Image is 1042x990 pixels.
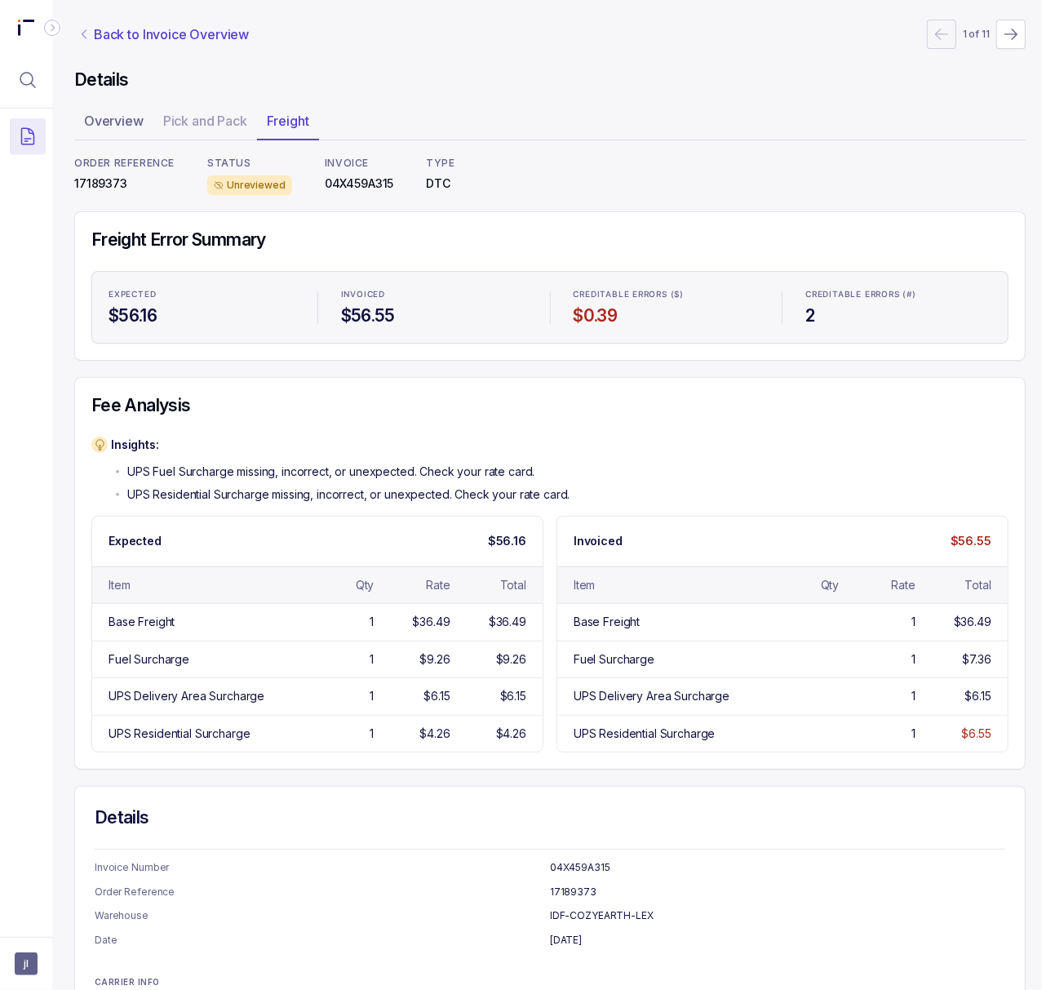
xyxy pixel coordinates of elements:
p: INVOICE [325,157,394,170]
p: Freight [267,111,309,131]
button: Menu Icon Button DocumentTextIcon [10,118,46,154]
div: $6.15 [965,688,991,704]
p: 04X459A315 [325,175,394,192]
li: Tab Freight [257,108,319,140]
h4: $56.16 [109,304,295,327]
div: Base Freight [574,614,640,630]
p: Expected [109,533,162,549]
div: Qty [356,577,375,593]
p: IDF-COZYEARTH-LEX [550,908,1005,924]
p: Expected [109,290,156,300]
button: User initials [15,952,38,975]
li: Statistic Expected [99,278,304,337]
h4: Details [95,806,1005,829]
p: Overview [84,111,144,131]
h4: Details [74,69,1026,91]
h4: $0.39 [574,304,760,327]
div: $36.49 [413,614,450,630]
p: DTC [426,175,454,192]
div: 1 [370,726,374,742]
div: $9.26 [419,651,450,668]
h4: Freight Error Summary [91,229,1009,251]
p: $56.16 [488,533,526,549]
li: Statistic Creditable Errors ($) [564,278,769,337]
p: Invoiced [574,533,623,549]
p: Warehouse [95,908,550,924]
div: UPS Residential Surcharge [574,726,716,742]
div: $6.15 [500,688,526,704]
h4: Fee Analysis [91,394,1009,417]
button: Next Page [996,20,1026,49]
div: Rate [426,577,450,593]
p: Order Reference [95,884,550,900]
div: $7.36 [963,651,991,668]
p: Creditable Errors ($) [574,290,685,300]
div: UPS Residential Surcharge [109,726,251,742]
li: Statistic Invoiced [331,278,537,337]
div: $6.15 [423,688,450,704]
p: Date [95,932,550,948]
div: Item [109,577,130,593]
div: Unreviewed [207,175,292,195]
div: $36.49 [954,614,991,630]
p: 17189373 [550,884,1005,900]
a: Link Back to Invoice Overview [74,24,252,44]
div: Fuel Surcharge [574,651,654,668]
div: Total [965,577,991,593]
div: Base Freight [109,614,175,630]
p: 04X459A315 [550,859,1005,876]
p: Insights: [111,437,570,453]
p: Invoice Number [95,859,550,876]
ul: Information Summary [95,859,1005,948]
h4: $56.55 [341,304,527,327]
div: Item [574,577,595,593]
p: UPS Fuel Surcharge missing, incorrect, or unexpected. Check your rate card. [127,464,535,480]
h4: 2 [805,304,991,327]
div: Fuel Surcharge [109,651,189,668]
div: 1 [370,688,374,704]
div: 1 [911,614,916,630]
div: 1 [911,688,916,704]
p: ORDER REFERENCE [74,157,175,170]
div: $6.55 [962,726,991,742]
p: Back to Invoice Overview [94,24,249,44]
ul: Statistic Highlights [91,271,1009,344]
div: Collapse Icon [42,18,62,38]
p: Creditable Errors (#) [805,290,916,300]
p: $56.55 [951,533,991,549]
div: 1 [370,614,374,630]
div: $4.26 [419,726,450,742]
div: $9.26 [496,651,526,668]
div: UPS Delivery Area Surcharge [574,688,729,704]
div: 1 [911,726,916,742]
button: Menu Icon Button MagnifyingGlassIcon [10,62,46,98]
p: UPS Residential Surcharge missing, incorrect, or unexpected. Check your rate card. [127,486,570,503]
div: Total [500,577,526,593]
div: 1 [911,651,916,668]
ul: Tab Group [74,108,1026,140]
div: UPS Delivery Area Surcharge [109,688,264,704]
p: 17189373 [74,175,175,192]
li: Tab Overview [74,108,153,140]
p: STATUS [207,157,292,170]
p: [DATE] [550,932,1005,948]
div: Rate [891,577,915,593]
p: TYPE [426,157,454,170]
p: 1 of 11 [963,26,990,42]
div: 1 [370,651,374,668]
div: Qty [821,577,840,593]
li: Statistic Creditable Errors (#) [796,278,1001,337]
div: $4.26 [496,726,526,742]
div: $36.49 [489,614,526,630]
p: CARRIER INFO [95,978,1005,988]
p: Invoiced [341,290,385,300]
